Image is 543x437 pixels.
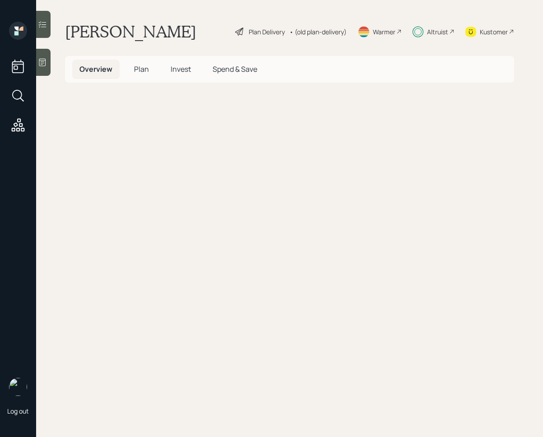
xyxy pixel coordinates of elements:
[373,27,395,37] div: Warmer
[7,407,29,415] div: Log out
[9,378,27,396] img: retirable_logo.png
[480,27,508,37] div: Kustomer
[249,27,285,37] div: Plan Delivery
[171,64,191,74] span: Invest
[289,27,347,37] div: • (old plan-delivery)
[134,64,149,74] span: Plan
[213,64,257,74] span: Spend & Save
[65,22,196,42] h1: [PERSON_NAME]
[427,27,448,37] div: Altruist
[79,64,112,74] span: Overview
